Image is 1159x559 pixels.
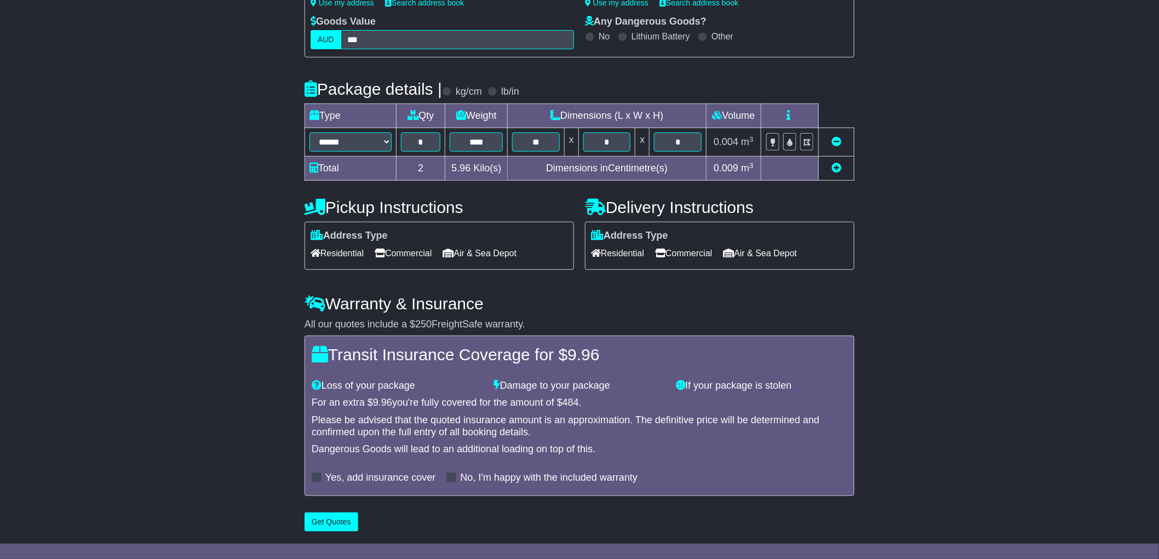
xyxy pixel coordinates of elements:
[508,157,707,181] td: Dimensions in Centimetre(s)
[599,31,610,42] label: No
[312,397,847,409] div: For an extra $ you're fully covered for the amount of $ .
[749,135,754,143] sup: 3
[591,230,668,242] label: Address Type
[375,245,432,262] span: Commercial
[706,104,761,128] td: Volume
[655,245,712,262] span: Commercial
[445,104,508,128] td: Weight
[741,136,754,147] span: m
[567,345,599,364] span: 9.96
[749,162,754,170] sup: 3
[312,443,847,456] div: Dangerous Goods will lead to an additional loading on top of this.
[397,157,445,181] td: 2
[445,157,508,181] td: Kilo(s)
[585,198,854,216] h4: Delivery Instructions
[397,104,445,128] td: Qty
[305,157,397,181] td: Total
[714,163,738,174] span: 0.009
[585,16,707,28] label: Any Dangerous Goods?
[714,136,738,147] span: 0.004
[306,380,489,392] div: Loss of your package
[670,380,853,392] div: If your package is stolen
[451,163,471,174] span: 5.96
[591,245,644,262] span: Residential
[831,163,841,174] a: Add new item
[724,245,797,262] span: Air & Sea Depot
[305,80,442,98] h4: Package details |
[741,163,754,174] span: m
[305,198,574,216] h4: Pickup Instructions
[831,136,841,147] a: Remove this item
[489,380,671,392] div: Damage to your package
[311,230,388,242] label: Address Type
[501,86,519,98] label: lb/in
[415,319,432,330] span: 250
[460,472,638,484] label: No, I'm happy with the included warranty
[311,30,341,49] label: AUD
[456,86,482,98] label: kg/cm
[311,16,376,28] label: Goods Value
[635,128,650,157] td: x
[632,31,690,42] label: Lithium Battery
[305,295,854,313] h4: Warranty & Insurance
[325,472,435,484] label: Yes, add insurance cover
[305,512,358,532] button: Get Quotes
[312,345,847,364] h4: Transit Insurance Coverage for $
[508,104,707,128] td: Dimensions (L x W x H)
[312,414,847,438] div: Please be advised that the quoted insurance amount is an approximation. The definitive price will...
[712,31,733,42] label: Other
[311,245,364,262] span: Residential
[563,397,579,408] span: 484
[305,104,397,128] td: Type
[373,397,392,408] span: 9.96
[443,245,517,262] span: Air & Sea Depot
[305,319,854,331] div: All our quotes include a $ FreightSafe warranty.
[564,128,578,157] td: x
